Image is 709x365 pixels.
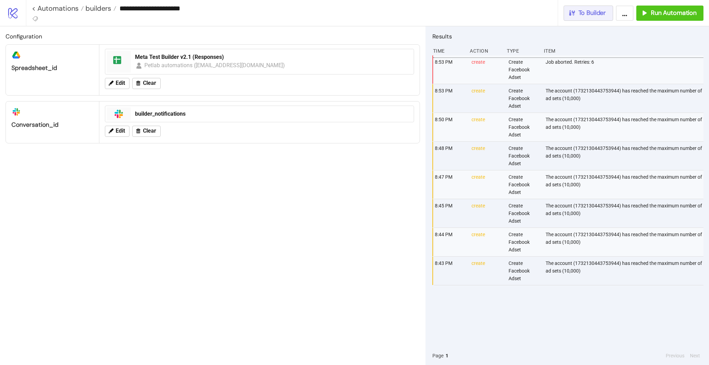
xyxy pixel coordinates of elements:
span: Clear [143,128,156,134]
div: The account (1732130443753944) has reached the maximum number of ad sets (10,000) [545,142,705,170]
div: 8:45 PM [434,199,466,228]
button: Clear [132,78,161,89]
div: The account (1732130443753944) has reached the maximum number of ad sets (10,000) [545,257,705,285]
button: 1 [443,352,450,359]
h2: Results [432,32,703,41]
div: The account (1732130443753944) has reached the maximum number of ad sets (10,000) [545,84,705,113]
div: Meta Test Builder v2.1 (Responses) [135,53,410,61]
h2: Configuration [6,32,420,41]
div: The account (1732130443753944) has reached the maximum number of ad sets (10,000) [545,228,705,256]
div: Create Facebook Adset [508,199,540,228]
div: create [471,228,503,256]
div: 8:43 PM [434,257,466,285]
div: conversation_id [11,121,93,129]
button: Edit [105,126,129,137]
div: 8:48 PM [434,142,466,170]
div: Create Facebook Adset [508,257,540,285]
span: Edit [116,128,125,134]
div: The account (1732130443753944) has reached the maximum number of ad sets (10,000) [545,170,705,199]
button: Run Automation [636,6,703,21]
div: create [471,257,503,285]
div: spreadsheet_id [11,64,93,72]
div: Type [506,44,538,57]
div: create [471,55,503,84]
a: < Automations [32,5,84,12]
div: Create Facebook Adset [508,228,540,256]
span: Clear [143,80,156,86]
a: builders [84,5,116,12]
button: Previous [664,352,686,359]
div: Create Facebook Adset [508,170,540,199]
div: 8:53 PM [434,84,466,113]
div: Create Facebook Adset [508,113,540,141]
div: The account (1732130443753944) has reached the maximum number of ad sets (10,000) [545,113,705,141]
span: To Builder [578,9,606,17]
button: Next [688,352,702,359]
button: ... [616,6,634,21]
div: create [471,113,503,141]
div: 8:44 PM [434,228,466,256]
div: create [471,142,503,170]
div: create [471,199,503,228]
span: builders [84,4,111,13]
button: To Builder [564,6,613,21]
button: Clear [132,126,161,137]
div: The account (1732130443753944) has reached the maximum number of ad sets (10,000) [545,199,705,228]
span: Run Automation [651,9,697,17]
div: Petlab automations ([EMAIL_ADDRESS][DOMAIN_NAME]) [144,61,285,70]
div: Time [432,44,465,57]
div: create [471,170,503,199]
button: Edit [105,78,129,89]
span: Page [432,352,443,359]
div: Item [543,44,703,57]
div: Create Facebook Adset [508,142,540,170]
div: Create Facebook Adset [508,84,540,113]
div: builder_notifications [135,110,410,118]
div: Job aborted. Retries: 6 [545,55,705,84]
span: Edit [116,80,125,86]
div: Action [469,44,501,57]
div: create [471,84,503,113]
div: Create Facebook Adset [508,55,540,84]
div: 8:47 PM [434,170,466,199]
div: 8:53 PM [434,55,466,84]
div: 8:50 PM [434,113,466,141]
